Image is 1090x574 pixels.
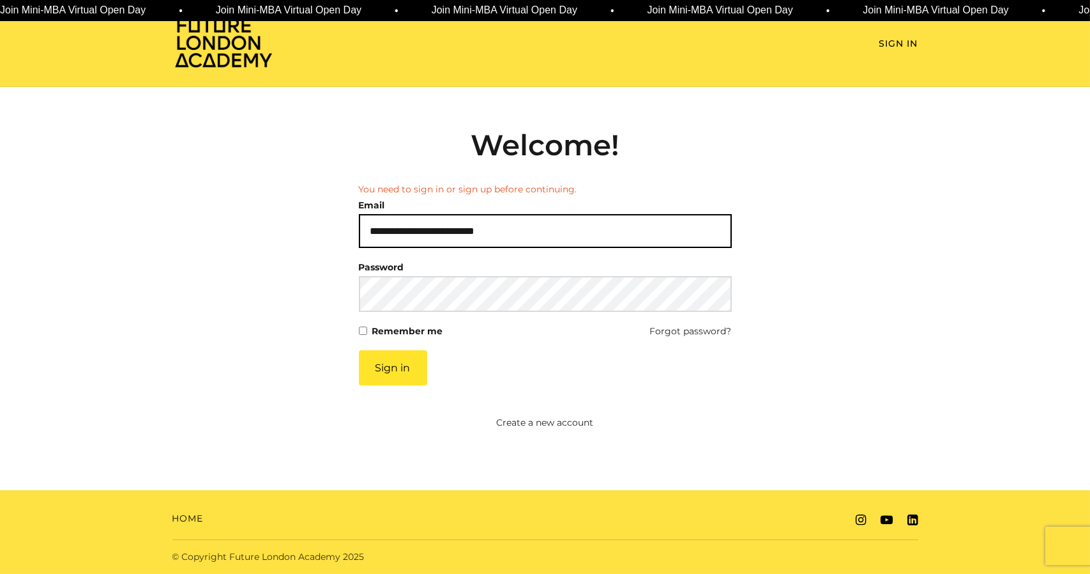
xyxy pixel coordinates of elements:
[359,183,732,196] li: You need to sign in or sign up before continuing.
[172,512,204,525] a: Home
[359,258,404,276] label: Password
[650,322,732,340] a: Forgot password?
[179,3,183,19] span: •
[162,550,545,564] div: © Copyright Future London Academy 2025
[610,3,614,19] span: •
[395,3,398,19] span: •
[372,322,443,340] label: Remember me
[172,17,275,68] img: Home Page
[359,128,732,162] h2: Welcome!
[359,196,385,214] label: Email
[359,350,427,385] button: Sign in
[1041,3,1045,19] span: •
[296,416,794,430] a: Create a new account
[826,3,829,19] span: •
[879,37,918,50] a: Sign In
